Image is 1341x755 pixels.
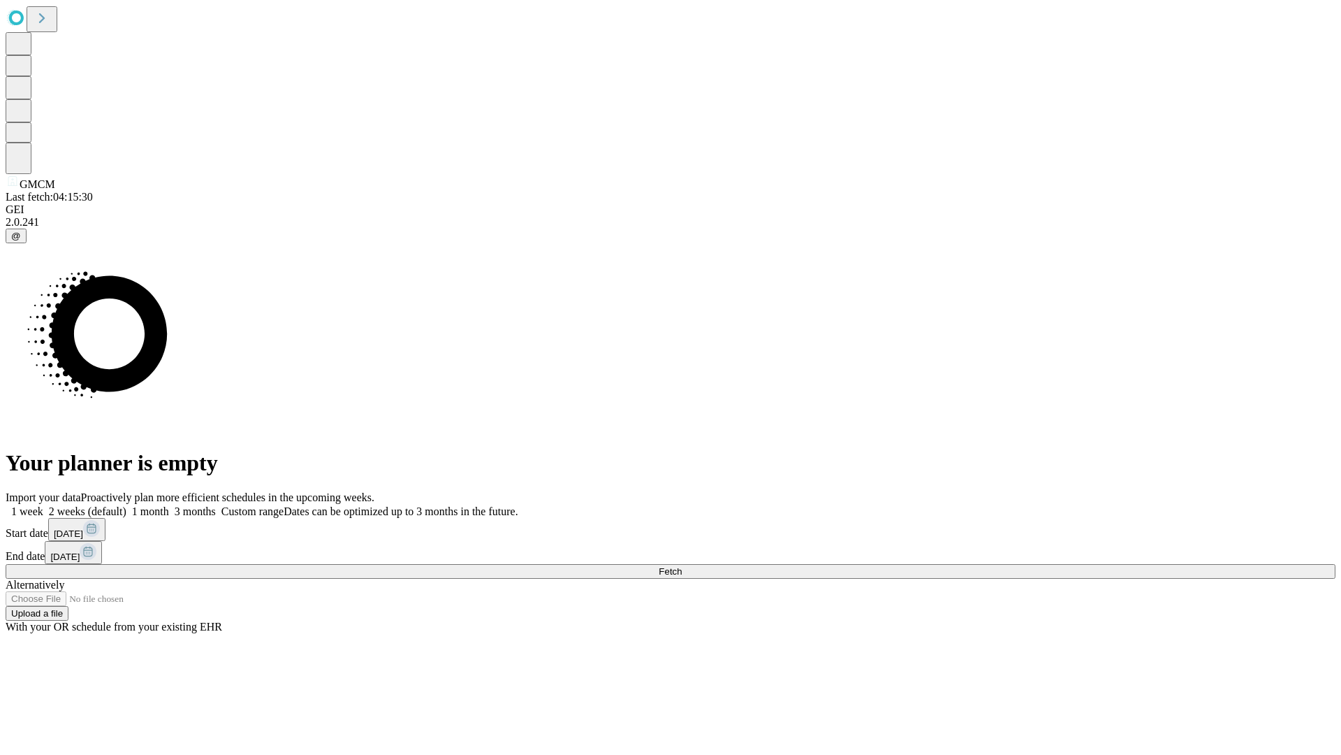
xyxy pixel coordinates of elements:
[6,606,68,621] button: Upload a file
[6,491,81,503] span: Import your data
[6,450,1335,476] h1: Your planner is empty
[54,528,83,539] span: [DATE]
[11,231,21,241] span: @
[659,566,682,577] span: Fetch
[6,564,1335,579] button: Fetch
[284,505,518,517] span: Dates can be optimized up to 3 months in the future.
[6,518,1335,541] div: Start date
[6,541,1335,564] div: End date
[81,491,374,503] span: Proactively plan more efficient schedules in the upcoming weeks.
[6,216,1335,229] div: 2.0.241
[49,505,126,517] span: 2 weeks (default)
[45,541,102,564] button: [DATE]
[6,579,64,591] span: Alternatively
[175,505,216,517] span: 3 months
[48,518,105,541] button: [DATE]
[132,505,169,517] span: 1 month
[6,621,222,633] span: With your OR schedule from your existing EHR
[221,505,284,517] span: Custom range
[50,552,80,562] span: [DATE]
[6,203,1335,216] div: GEI
[6,191,93,203] span: Last fetch: 04:15:30
[20,178,55,190] span: GMCM
[11,505,43,517] span: 1 week
[6,229,27,243] button: @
